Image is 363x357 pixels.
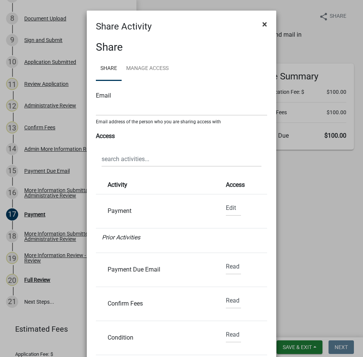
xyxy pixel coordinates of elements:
div: Confirm Fees [102,301,208,307]
input: search activities... [102,151,261,167]
button: Close [256,14,273,35]
sub: Email address of the person who you are sharing access with [96,119,221,124]
i: Prior Activities [102,234,140,241]
div: Email [96,91,267,100]
strong: Access [96,132,115,140]
strong: Activity [108,181,127,188]
h4: Share Activity [96,20,152,33]
div: Payment [102,208,208,214]
span: × [262,19,267,29]
h3: Share [96,41,267,54]
div: Condition [102,335,208,341]
a: Manage Access [122,57,173,81]
strong: Access [226,181,245,188]
a: Share [96,57,122,81]
div: Payment Due Email [102,267,208,273]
